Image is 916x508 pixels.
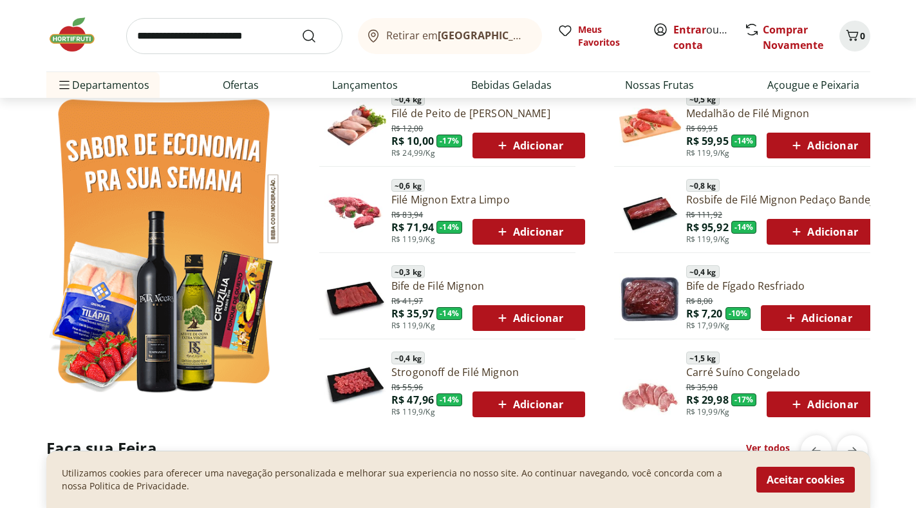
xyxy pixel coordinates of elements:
[391,352,425,364] span: ~ 0,4 kg
[391,193,585,207] a: Filé Mignon Extra Limpo
[472,133,585,158] button: Adicionar
[767,219,879,245] button: Adicionar
[494,310,563,326] span: Adicionar
[686,121,718,134] span: R$ 69,95
[686,294,713,306] span: R$ 8,00
[686,179,720,192] span: ~ 0,8 kg
[686,93,720,106] span: ~ 0,5 kg
[436,393,462,406] span: - 14 %
[391,106,585,120] a: Filé de Peito de [PERSON_NAME]
[756,467,855,493] button: Aceitar cookies
[391,220,434,234] span: R$ 71,94
[686,393,729,407] span: R$ 29,98
[625,77,694,93] a: Nossas Frutas
[391,179,425,192] span: ~ 0,6 kg
[767,391,879,417] button: Adicionar
[686,193,880,207] a: Rosbife de Filé Mignon Pedaço Bandeja
[673,23,744,52] a: Criar conta
[223,77,259,93] a: Ofertas
[358,18,542,54] button: Retirar em[GEOGRAPHIC_DATA]/[GEOGRAPHIC_DATA]
[324,267,386,329] img: Principal
[472,219,585,245] button: Adicionar
[436,135,462,147] span: - 17 %
[391,306,434,321] span: R$ 35,97
[332,77,398,93] a: Lançamentos
[324,353,386,415] img: Principal
[46,438,157,458] h2: Faça sua Feira
[767,133,879,158] button: Adicionar
[391,294,423,306] span: R$ 41,97
[46,88,281,401] img: Ver todos
[731,221,757,234] span: - 14 %
[746,442,790,455] a: Ver todos
[391,393,434,407] span: R$ 47,96
[673,23,706,37] a: Entrar
[837,435,868,466] button: next
[126,18,342,54] input: search
[391,265,425,278] span: ~ 0,3 kg
[324,95,386,156] img: Filé de Peito de Frango Resfriado
[686,220,729,234] span: R$ 95,92
[391,279,585,293] a: Bife de Filé Mignon
[471,77,552,93] a: Bebidas Geladas
[391,234,435,245] span: R$ 119,9/Kg
[761,305,874,331] button: Adicionar
[686,234,730,245] span: R$ 119,9/Kg
[686,279,874,293] a: Bife de Fígado Resfriado
[386,30,528,41] span: Retirar em
[731,393,757,406] span: - 17 %
[494,224,563,240] span: Adicionar
[686,207,722,220] span: R$ 111,92
[686,365,880,379] a: Carré Suíno Congelado
[686,321,730,331] span: R$ 17,99/Kg
[686,407,730,417] span: R$ 19,99/Kg
[860,30,865,42] span: 0
[57,70,72,100] button: Menu
[391,148,435,158] span: R$ 24,99/Kg
[619,267,681,329] img: Bife de Fígado Resfriado
[725,307,751,320] span: - 10 %
[619,181,681,243] img: Principal
[436,307,462,320] span: - 14 %
[673,22,731,53] span: ou
[686,306,723,321] span: R$ 7,20
[557,23,637,49] a: Meus Favoritos
[46,15,111,54] img: Hortifruti
[391,121,423,134] span: R$ 12,00
[436,221,462,234] span: - 14 %
[391,93,425,106] span: ~ 0,4 kg
[686,148,730,158] span: R$ 119,9/Kg
[789,397,857,412] span: Adicionar
[686,106,880,120] a: Medalhão de Filé Mignon
[391,134,434,148] span: R$ 10,00
[472,305,585,331] button: Adicionar
[494,397,563,412] span: Adicionar
[731,135,757,147] span: - 14 %
[391,321,435,331] span: R$ 119,9/Kg
[391,207,423,220] span: R$ 83,94
[783,310,852,326] span: Adicionar
[391,407,435,417] span: R$ 119,9/Kg
[686,380,718,393] span: R$ 35,98
[324,181,386,243] img: Filé Mignon Extra Limpo
[763,23,823,52] a: Comprar Novamente
[391,380,423,393] span: R$ 55,96
[62,467,741,493] p: Utilizamos cookies para oferecer uma navegação personalizada e melhorar sua experiencia no nosso ...
[686,134,729,148] span: R$ 59,95
[57,70,149,100] span: Departamentos
[619,353,681,415] img: Principal
[438,28,655,42] b: [GEOGRAPHIC_DATA]/[GEOGRAPHIC_DATA]
[494,138,563,153] span: Adicionar
[686,352,720,364] span: ~ 1,5 kg
[801,435,832,466] button: previous
[578,23,637,49] span: Meus Favoritos
[301,28,332,44] button: Submit Search
[767,77,859,93] a: Açougue e Peixaria
[789,138,857,153] span: Adicionar
[789,224,857,240] span: Adicionar
[686,265,720,278] span: ~ 0,4 kg
[391,365,585,379] a: Strogonoff de Filé Mignon
[472,391,585,417] button: Adicionar
[839,21,870,52] button: Carrinho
